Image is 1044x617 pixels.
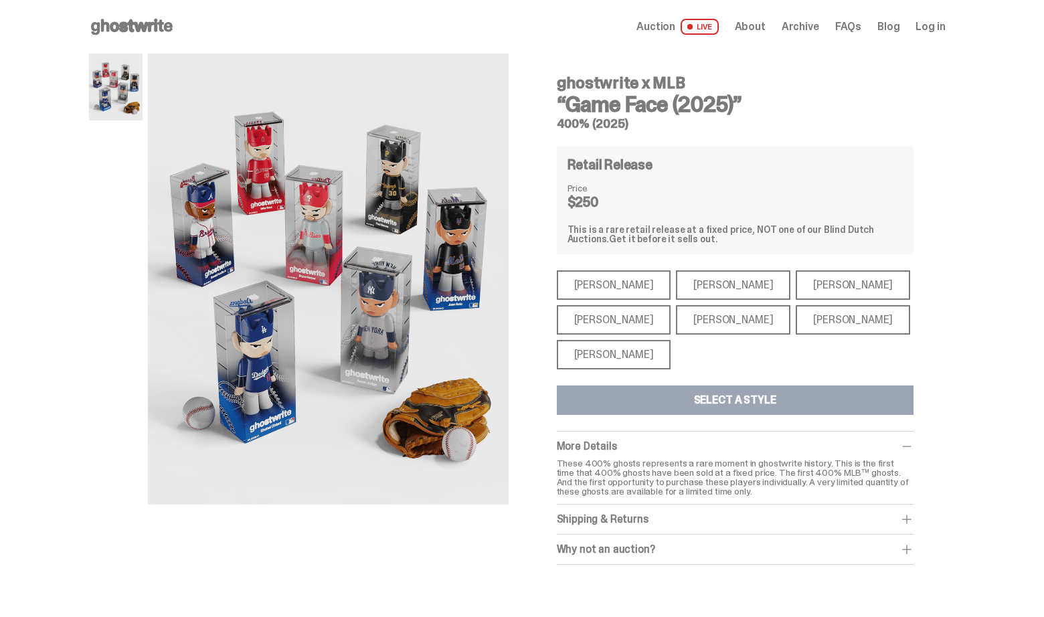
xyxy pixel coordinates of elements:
[557,513,913,526] div: Shipping & Returns
[636,19,718,35] a: Auction LIVE
[568,225,903,244] div: This is a rare retail release at a fixed price, NOT one of our Blind Dutch Auctions.
[557,305,671,335] div: [PERSON_NAME]
[835,21,861,32] a: FAQs
[916,21,945,32] a: Log in
[148,54,509,505] img: MLB%20400%25%20Primary%20Image.png
[676,305,790,335] div: [PERSON_NAME]
[636,21,675,32] span: Auction
[557,458,913,496] p: These 400% ghosts represents a rare moment in ghostwrite history. This is the first time that 400...
[877,21,899,32] a: Blog
[557,385,913,415] button: Select a Style
[557,118,913,130] h5: 400% (2025)
[557,94,913,115] h3: “Game Face (2025)”
[681,19,719,35] span: LIVE
[89,54,143,120] img: MLB%20400%25%20Primary%20Image.png
[676,270,790,300] div: [PERSON_NAME]
[568,183,634,193] dt: Price
[557,340,671,369] div: [PERSON_NAME]
[796,270,910,300] div: [PERSON_NAME]
[694,395,776,406] div: Select a Style
[568,158,652,171] h4: Retail Release
[557,439,617,453] span: More Details
[568,195,634,209] dd: $250
[735,21,766,32] a: About
[557,75,913,91] h4: ghostwrite x MLB
[557,543,913,556] div: Why not an auction?
[609,233,717,245] span: Get it before it sells out.
[782,21,819,32] a: Archive
[796,305,910,335] div: [PERSON_NAME]
[557,270,671,300] div: [PERSON_NAME]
